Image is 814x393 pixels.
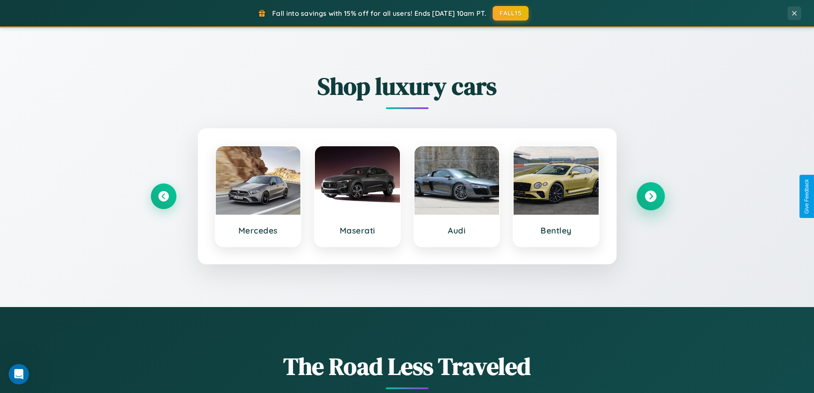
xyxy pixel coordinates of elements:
h2: Shop luxury cars [151,70,664,103]
h3: Audi [423,225,491,236]
h3: Mercedes [224,225,292,236]
h3: Bentley [522,225,590,236]
button: FALL15 [493,6,529,21]
span: Fall into savings with 15% off for all users! Ends [DATE] 10am PT. [272,9,486,18]
div: Give Feedback [804,179,810,214]
h1: The Road Less Traveled [151,350,664,383]
iframe: Intercom live chat [9,364,29,384]
h3: Maserati [323,225,391,236]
